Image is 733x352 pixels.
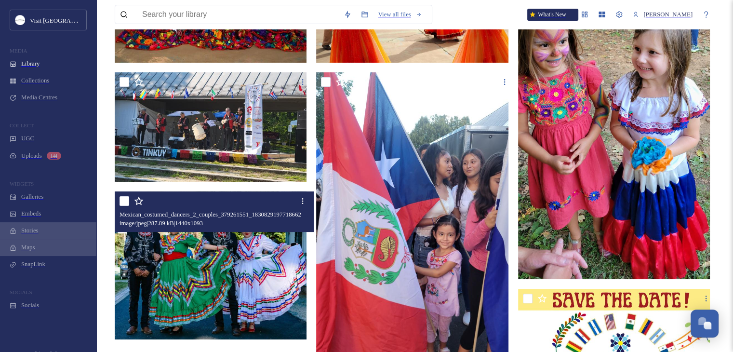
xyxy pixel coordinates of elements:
img: Circle%20Logo.png [15,15,25,25]
img: Mexican_costumed_dancers_2_couples_379261551_18308291977186629_7718726588379850720_n.jpg [115,191,309,339]
span: [PERSON_NAME] [643,11,693,18]
button: Open Chat [691,310,719,338]
a: What's New [527,9,571,21]
span: Uploads [21,152,42,160]
span: Mexican_costumed_dancers_2_couples_379261551_18308291977186629_7718726588379850720_n.jpg [120,210,381,218]
img: 2022 Sabroso _Tinkuy performing__20220917152441.jpg [115,72,309,182]
span: Library [21,60,40,68]
span: MEDIA [10,48,27,54]
span: Collections [21,77,49,84]
span: Socials [21,302,39,309]
span: WIDGETS [10,181,34,187]
span: Embeds [21,210,41,217]
div: What's New [527,9,578,21]
span: UGC [21,135,34,142]
span: image/jpeg | 287.89 kB | 1440 x 1093 [120,220,203,227]
span: Galleries [21,193,43,201]
span: Maps [21,244,35,251]
span: SOCIALS [10,289,32,295]
span: Visit [GEOGRAPHIC_DATA] [30,16,106,24]
a: [PERSON_NAME] [628,6,697,23]
span: Stories [21,227,39,234]
span: COLLECT [10,122,34,128]
div: 144 [47,152,61,160]
a: View all files [373,6,427,23]
span: SnapLink [21,261,45,268]
input: Search your library [137,5,339,24]
span: Media Centres [21,94,57,101]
